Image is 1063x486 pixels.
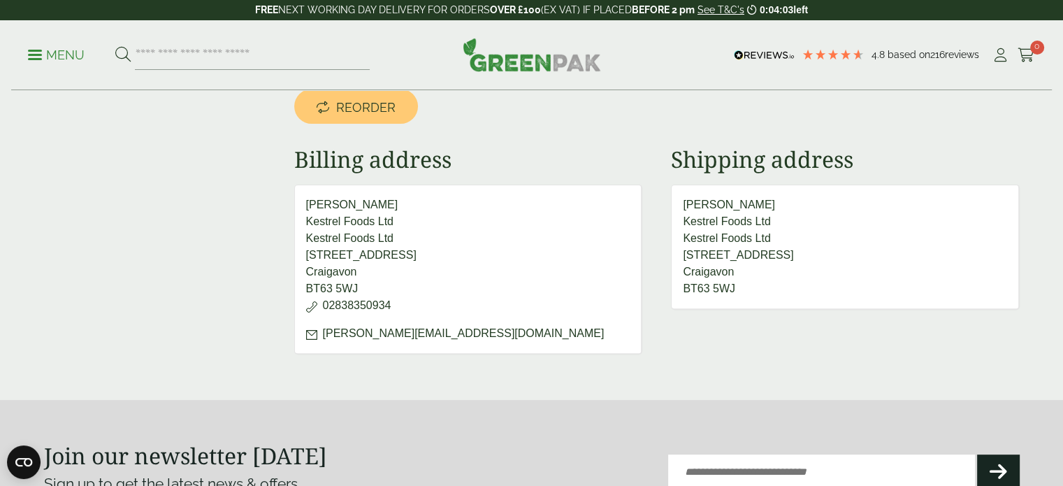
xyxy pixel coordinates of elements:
[992,48,1009,62] i: My Account
[930,49,945,60] span: 216
[1030,41,1044,55] span: 0
[1018,48,1035,62] i: Cart
[306,325,630,342] p: [PERSON_NAME][EMAIL_ADDRESS][DOMAIN_NAME]
[294,185,642,355] address: [PERSON_NAME] Kestrel Foods Ltd Kestrel Foods Ltd [STREET_ADDRESS] Craigavon BT63 5WJ
[802,48,865,61] div: 4.79 Stars
[294,146,642,173] h2: Billing address
[463,38,601,71] img: GreenPak Supplies
[490,4,541,15] strong: OVER £100
[294,89,418,124] a: Reorder
[44,441,327,471] strong: Join our newsletter [DATE]
[671,146,1019,173] h2: Shipping address
[697,4,744,15] a: See T&C's
[28,47,85,61] a: Menu
[1018,45,1035,66] a: 0
[671,185,1019,310] address: [PERSON_NAME] Kestrel Foods Ltd Kestrel Foods Ltd [STREET_ADDRESS] Craigavon BT63 5WJ
[255,4,278,15] strong: FREE
[7,445,41,479] button: Open CMP widget
[306,297,630,314] p: 02838350934
[945,49,979,60] span: reviews
[793,4,808,15] span: left
[888,49,930,60] span: Based on
[734,50,795,60] img: REVIEWS.io
[632,4,695,15] strong: BEFORE 2 pm
[336,100,396,115] span: Reorder
[28,47,85,64] p: Menu
[872,49,888,60] span: 4.8
[760,4,793,15] span: 0:04:03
